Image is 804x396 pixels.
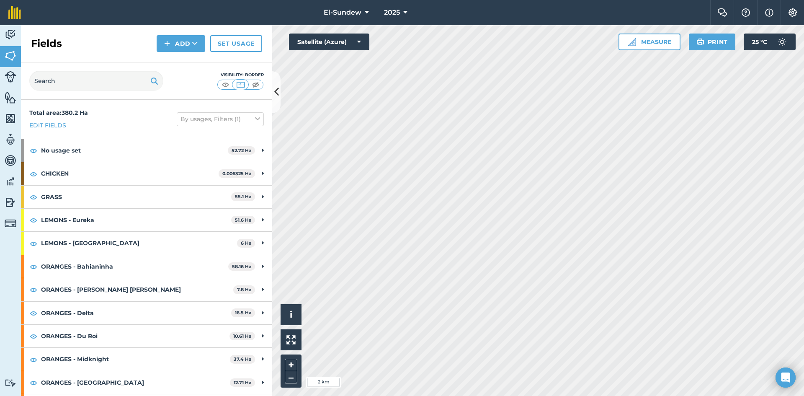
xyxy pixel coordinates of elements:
img: svg+xml;base64,PD94bWwgdmVyc2lvbj0iMS4wIiBlbmNvZGluZz0idXRmLTgiPz4KPCEtLSBHZW5lcmF0b3I6IEFkb2JlIE... [5,28,16,41]
img: svg+xml;base64,PHN2ZyB4bWxucz0iaHR0cDovL3d3dy53My5vcmcvMjAwMC9zdmciIHdpZHRoPSI1NiIgaGVpZ2h0PSI2MC... [5,91,16,104]
img: svg+xml;base64,PHN2ZyB4bWxucz0iaHR0cDovL3d3dy53My5vcmcvMjAwMC9zdmciIHdpZHRoPSIxOCIgaGVpZ2h0PSIyNC... [30,145,37,155]
strong: ORANGES - Midknight [41,348,230,370]
img: svg+xml;base64,PHN2ZyB4bWxucz0iaHR0cDovL3d3dy53My5vcmcvMjAwMC9zdmciIHdpZHRoPSIxOCIgaGVpZ2h0PSIyNC... [30,308,37,318]
img: svg+xml;base64,PHN2ZyB4bWxucz0iaHR0cDovL3d3dy53My5vcmcvMjAwMC9zdmciIHdpZHRoPSIxOCIgaGVpZ2h0PSIyNC... [30,261,37,272]
img: Ruler icon [628,38,636,46]
strong: 16.5 Ha [235,310,252,316]
strong: LEMONS - [GEOGRAPHIC_DATA] [41,232,237,254]
div: ORANGES - [GEOGRAPHIC_DATA]12.71 Ha [21,371,272,394]
img: svg+xml;base64,PD94bWwgdmVyc2lvbj0iMS4wIiBlbmNvZGluZz0idXRmLTgiPz4KPCEtLSBHZW5lcmF0b3I6IEFkb2JlIE... [5,175,16,188]
img: svg+xml;base64,PHN2ZyB4bWxucz0iaHR0cDovL3d3dy53My5vcmcvMjAwMC9zdmciIHdpZHRoPSIxOSIgaGVpZ2h0PSIyNC... [696,37,704,47]
img: svg+xml;base64,PHN2ZyB4bWxucz0iaHR0cDovL3d3dy53My5vcmcvMjAwMC9zdmciIHdpZHRoPSIxOCIgaGVpZ2h0PSIyNC... [30,238,37,248]
img: svg+xml;base64,PHN2ZyB4bWxucz0iaHR0cDovL3d3dy53My5vcmcvMjAwMC9zdmciIHdpZHRoPSI1MCIgaGVpZ2h0PSI0MC... [220,80,231,89]
strong: GRASS [41,186,231,208]
button: Add [157,35,205,52]
span: 2025 [384,8,400,18]
span: El-Sundew [324,8,361,18]
strong: 10.61 Ha [233,333,252,339]
button: i [281,304,301,325]
img: svg+xml;base64,PD94bWwgdmVyc2lvbj0iMS4wIiBlbmNvZGluZz0idXRmLTgiPz4KPCEtLSBHZW5lcmF0b3I6IEFkb2JlIE... [5,154,16,167]
strong: Total area : 380.2 Ha [29,109,88,116]
img: svg+xml;base64,PHN2ZyB4bWxucz0iaHR0cDovL3d3dy53My5vcmcvMjAwMC9zdmciIHdpZHRoPSIxOCIgaGVpZ2h0PSIyNC... [30,215,37,225]
strong: CHICKEN [41,162,219,185]
strong: 55.1 Ha [235,194,252,199]
img: svg+xml;base64,PHN2ZyB4bWxucz0iaHR0cDovL3d3dy53My5vcmcvMjAwMC9zdmciIHdpZHRoPSI1MCIgaGVpZ2h0PSI0MC... [250,80,261,89]
button: By usages, Filters (1) [177,112,264,126]
div: LEMONS - Eureka51.6 Ha [21,209,272,231]
div: Open Intercom Messenger [776,368,796,388]
strong: ORANGES - [PERSON_NAME] [PERSON_NAME] [41,278,233,301]
img: A cog icon [788,8,798,17]
strong: 58.16 Ha [232,264,252,269]
img: svg+xml;base64,PHN2ZyB4bWxucz0iaHR0cDovL3d3dy53My5vcmcvMjAwMC9zdmciIHdpZHRoPSI1NiIgaGVpZ2h0PSI2MC... [5,112,16,125]
a: Edit fields [29,121,66,130]
img: fieldmargin Logo [8,6,21,19]
img: svg+xml;base64,PHN2ZyB4bWxucz0iaHR0cDovL3d3dy53My5vcmcvMjAwMC9zdmciIHdpZHRoPSIxNyIgaGVpZ2h0PSIxNy... [765,8,773,18]
button: Measure [618,34,680,50]
img: A question mark icon [741,8,751,17]
img: svg+xml;base64,PHN2ZyB4bWxucz0iaHR0cDovL3d3dy53My5vcmcvMjAwMC9zdmciIHdpZHRoPSI1NiIgaGVpZ2h0PSI2MC... [5,49,16,62]
button: 25 °C [744,34,796,50]
img: svg+xml;base64,PHN2ZyB4bWxucz0iaHR0cDovL3d3dy53My5vcmcvMjAwMC9zdmciIHdpZHRoPSIxOCIgaGVpZ2h0PSIyNC... [30,331,37,341]
div: ORANGES - Du Roi10.61 Ha [21,325,272,347]
img: svg+xml;base64,PHN2ZyB4bWxucz0iaHR0cDovL3d3dy53My5vcmcvMjAwMC9zdmciIHdpZHRoPSI1MCIgaGVpZ2h0PSI0MC... [235,80,246,89]
img: svg+xml;base64,PHN2ZyB4bWxucz0iaHR0cDovL3d3dy53My5vcmcvMjAwMC9zdmciIHdpZHRoPSIxOCIgaGVpZ2h0PSIyNC... [30,378,37,388]
img: svg+xml;base64,PHN2ZyB4bWxucz0iaHR0cDovL3d3dy53My5vcmcvMjAwMC9zdmciIHdpZHRoPSIxOCIgaGVpZ2h0PSIyNC... [30,285,37,295]
img: svg+xml;base64,PD94bWwgdmVyc2lvbj0iMS4wIiBlbmNvZGluZz0idXRmLTgiPz4KPCEtLSBHZW5lcmF0b3I6IEFkb2JlIE... [5,196,16,209]
div: ORANGES - Midknight37.4 Ha [21,348,272,370]
strong: 0.006325 Ha [222,171,252,176]
button: + [285,359,297,371]
strong: ORANGES - Bahianinha [41,255,228,278]
strong: 7.8 Ha [237,287,252,292]
img: svg+xml;base64,PD94bWwgdmVyc2lvbj0iMS4wIiBlbmNvZGluZz0idXRmLTgiPz4KPCEtLSBHZW5lcmF0b3I6IEFkb2JlIE... [5,217,16,229]
strong: ORANGES - Delta [41,302,231,324]
img: svg+xml;base64,PHN2ZyB4bWxucz0iaHR0cDovL3d3dy53My5vcmcvMjAwMC9zdmciIHdpZHRoPSIxOSIgaGVpZ2h0PSIyNC... [150,76,158,86]
div: LEMONS - [GEOGRAPHIC_DATA]6 Ha [21,232,272,254]
div: ORANGES - Delta16.5 Ha [21,302,272,324]
a: Set usage [210,35,262,52]
span: i [290,309,292,320]
span: 25 ° C [752,34,767,50]
div: CHICKEN0.006325 Ha [21,162,272,185]
img: svg+xml;base64,PHN2ZyB4bWxucz0iaHR0cDovL3d3dy53My5vcmcvMjAwMC9zdmciIHdpZHRoPSIxOCIgaGVpZ2h0PSIyNC... [30,192,37,202]
img: svg+xml;base64,PHN2ZyB4bWxucz0iaHR0cDovL3d3dy53My5vcmcvMjAwMC9zdmciIHdpZHRoPSIxOCIgaGVpZ2h0PSIyNC... [30,355,37,365]
img: Two speech bubbles overlapping with the left bubble in the forefront [717,8,727,17]
img: svg+xml;base64,PD94bWwgdmVyc2lvbj0iMS4wIiBlbmNvZGluZz0idXRmLTgiPz4KPCEtLSBHZW5lcmF0b3I6IEFkb2JlIE... [5,133,16,146]
strong: 6 Ha [241,240,252,246]
div: Visibility: Border [217,72,264,78]
div: ORANGES - Bahianinha58.16 Ha [21,255,272,278]
div: GRASS55.1 Ha [21,186,272,208]
strong: LEMONS - Eureka [41,209,231,231]
button: Satellite (Azure) [289,34,369,50]
strong: ORANGES - [GEOGRAPHIC_DATA] [41,371,230,394]
img: svg+xml;base64,PD94bWwgdmVyc2lvbj0iMS4wIiBlbmNvZGluZz0idXRmLTgiPz4KPCEtLSBHZW5lcmF0b3I6IEFkb2JlIE... [5,379,16,387]
h2: Fields [31,37,62,50]
div: ORANGES - [PERSON_NAME] [PERSON_NAME]7.8 Ha [21,278,272,301]
strong: No usage set [41,139,228,162]
img: Four arrows, one pointing top left, one top right, one bottom right and the last bottom left [286,335,296,344]
strong: 37.4 Ha [234,356,252,362]
strong: ORANGES - Du Roi [41,325,229,347]
img: svg+xml;base64,PHN2ZyB4bWxucz0iaHR0cDovL3d3dy53My5vcmcvMjAwMC9zdmciIHdpZHRoPSIxOCIgaGVpZ2h0PSIyNC... [30,169,37,179]
strong: 52.72 Ha [232,148,252,153]
img: svg+xml;base64,PD94bWwgdmVyc2lvbj0iMS4wIiBlbmNvZGluZz0idXRmLTgiPz4KPCEtLSBHZW5lcmF0b3I6IEFkb2JlIE... [774,34,791,50]
strong: 51.6 Ha [235,217,252,223]
img: svg+xml;base64,PD94bWwgdmVyc2lvbj0iMS4wIiBlbmNvZGluZz0idXRmLTgiPz4KPCEtLSBHZW5lcmF0b3I6IEFkb2JlIE... [5,71,16,83]
strong: 12.71 Ha [234,380,252,386]
button: – [285,371,297,383]
img: svg+xml;base64,PHN2ZyB4bWxucz0iaHR0cDovL3d3dy53My5vcmcvMjAwMC9zdmciIHdpZHRoPSIxNCIgaGVpZ2h0PSIyNC... [164,39,170,49]
input: Search [29,71,163,91]
button: Print [689,34,736,50]
div: No usage set52.72 Ha [21,139,272,162]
